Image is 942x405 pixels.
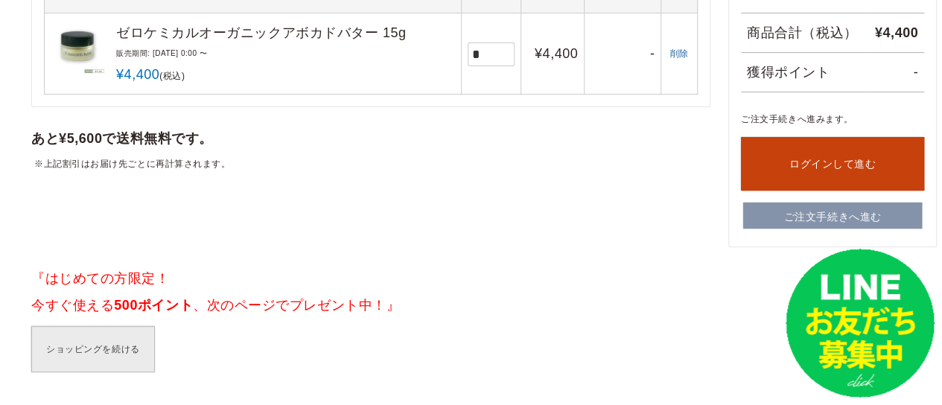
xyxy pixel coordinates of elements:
[670,48,688,59] span: 削除
[585,13,661,94] td: -
[116,61,124,88] span: ¥
[116,19,455,46] a: ゼロケミカルオーガニックアボカドバター 15g
[59,125,67,152] span: ¥
[789,158,876,170] span: ログインして進む
[171,125,213,152] span: です。
[867,52,924,92] td: -
[747,25,857,40] span: 商品合計（税込）
[102,125,116,152] span: で
[535,40,543,67] span: ¥
[741,110,924,128] p: ご注文手続きへ進みます。
[153,49,197,57] time: [DATE] 0:00
[31,265,937,319] p: 『はじめての方限定！ 今すぐ使える 、次のページでプレゼント中！』
[667,44,691,63] button: 削除
[747,65,830,80] span: 獲得ポイント
[34,155,707,173] li: 上記割引はお届け先ごとに再計算されます。
[31,125,59,152] span: あと
[114,298,193,313] span: 500ポイント
[46,344,139,354] span: ショッピングを続ける
[124,61,160,88] span: 4,400
[67,125,103,152] span: 5,600
[116,125,171,152] span: 送料無料
[882,19,918,46] span: 4,400
[741,137,924,191] a: ログインして進む
[875,19,883,46] span: ¥
[116,49,150,57] span: 販売期間
[200,49,208,57] span: 〜
[542,40,578,67] span: 4,400
[31,326,155,372] a: ショッピングを続ける
[784,211,882,223] span: ご注文手続きへ進む
[743,202,922,229] a: ご注文手続きへ進む
[163,71,182,81] span: 税込
[51,19,104,73] img: ゼロケミカルオーガニックアボカドバター 15g
[786,249,935,398] img: small_line.png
